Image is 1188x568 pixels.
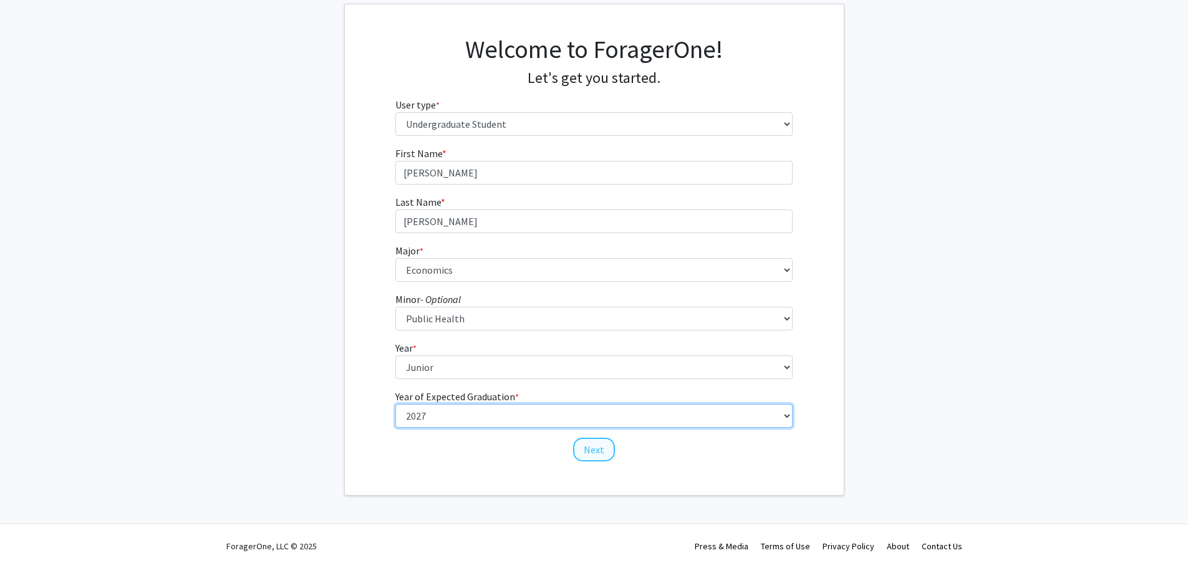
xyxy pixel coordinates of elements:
span: Last Name [395,196,441,208]
a: Press & Media [695,541,748,552]
a: About [887,541,909,552]
h4: Let's get you started. [395,69,793,87]
a: Contact Us [922,541,962,552]
h1: Welcome to ForagerOne! [395,34,793,64]
label: Year of Expected Graduation [395,389,519,404]
div: ForagerOne, LLC © 2025 [226,524,317,568]
label: Major [395,243,423,258]
a: Privacy Policy [823,541,874,552]
label: Minor [395,292,461,307]
a: Terms of Use [761,541,810,552]
iframe: Chat [9,512,53,559]
label: Year [395,340,417,355]
span: First Name [395,147,442,160]
button: Next [573,438,615,461]
label: User type [395,97,440,112]
i: - Optional [420,293,461,306]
